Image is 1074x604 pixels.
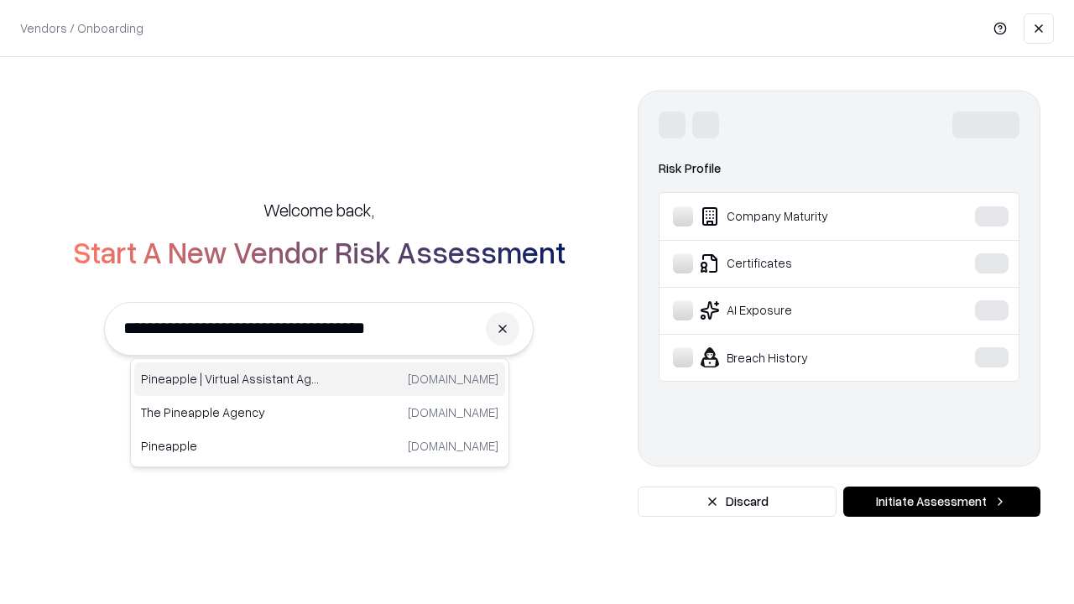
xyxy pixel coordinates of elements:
div: Breach History [673,347,924,367]
div: Company Maturity [673,206,924,226]
p: Pineapple | Virtual Assistant Agency [141,370,320,388]
h2: Start A New Vendor Risk Assessment [73,235,566,268]
div: Certificates [673,253,924,273]
p: [DOMAIN_NAME] [408,404,498,421]
div: Suggestions [130,358,509,467]
p: Pineapple [141,437,320,455]
p: The Pineapple Agency [141,404,320,421]
div: Risk Profile [659,159,1019,179]
p: [DOMAIN_NAME] [408,437,498,455]
p: [DOMAIN_NAME] [408,370,498,388]
h5: Welcome back, [263,198,374,221]
button: Discard [638,487,837,517]
p: Vendors / Onboarding [20,19,143,37]
div: AI Exposure [673,300,924,320]
button: Initiate Assessment [843,487,1040,517]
